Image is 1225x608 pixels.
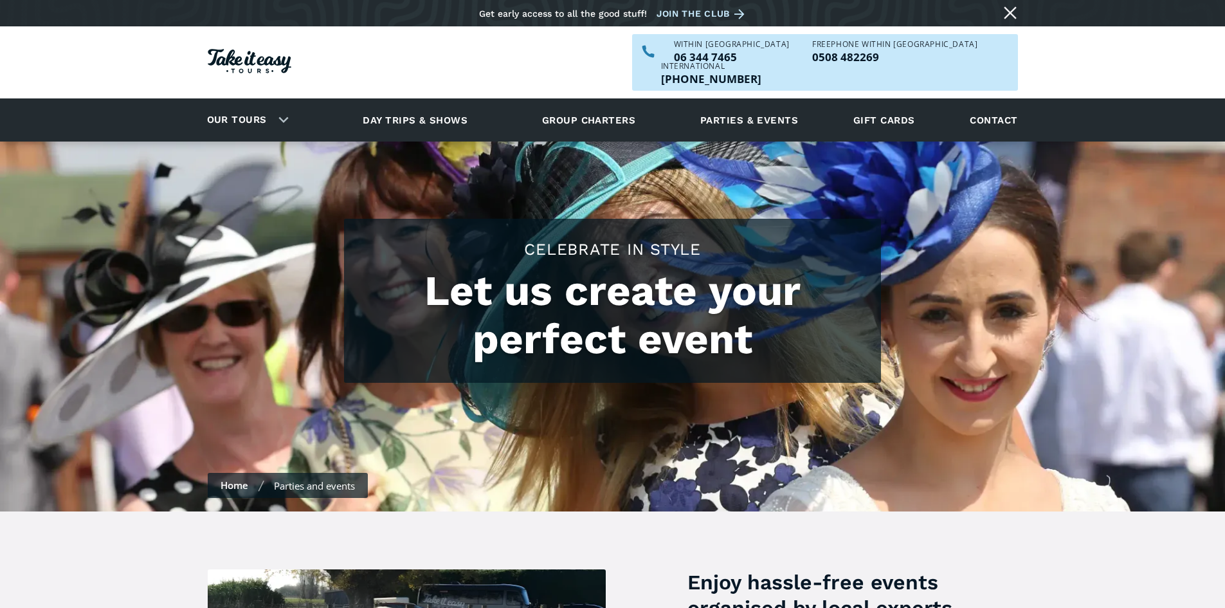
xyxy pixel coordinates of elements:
[963,102,1024,138] a: Contact
[1000,3,1021,23] a: Close message
[694,102,804,138] a: Parties & events
[674,41,790,48] div: WITHIN [GEOGRAPHIC_DATA]
[661,73,761,84] p: [PHONE_NUMBER]
[192,102,299,138] div: Our tours
[661,62,761,70] div: International
[812,41,977,48] div: Freephone WITHIN [GEOGRAPHIC_DATA]
[347,102,484,138] a: Day trips & shows
[357,238,868,261] h2: CELEBRATE IN STYLE
[197,105,277,135] a: Our tours
[657,6,749,22] a: Join the club
[812,51,977,62] p: 0508 482269
[221,479,248,492] a: Home
[674,51,790,62] a: Call us within NZ on 063447465
[208,42,291,83] a: Homepage
[847,102,921,138] a: Gift cards
[674,51,790,62] p: 06 344 7465
[479,8,647,19] div: Get early access to all the good stuff!
[208,49,291,73] img: Take it easy Tours logo
[357,267,868,364] h1: Let us create your perfect event
[812,51,977,62] a: Call us freephone within NZ on 0508482269
[526,102,651,138] a: Group charters
[274,479,355,492] div: Parties and events
[661,73,761,84] a: Call us outside of NZ on +6463447465
[208,473,368,498] nav: Breadcrumbs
